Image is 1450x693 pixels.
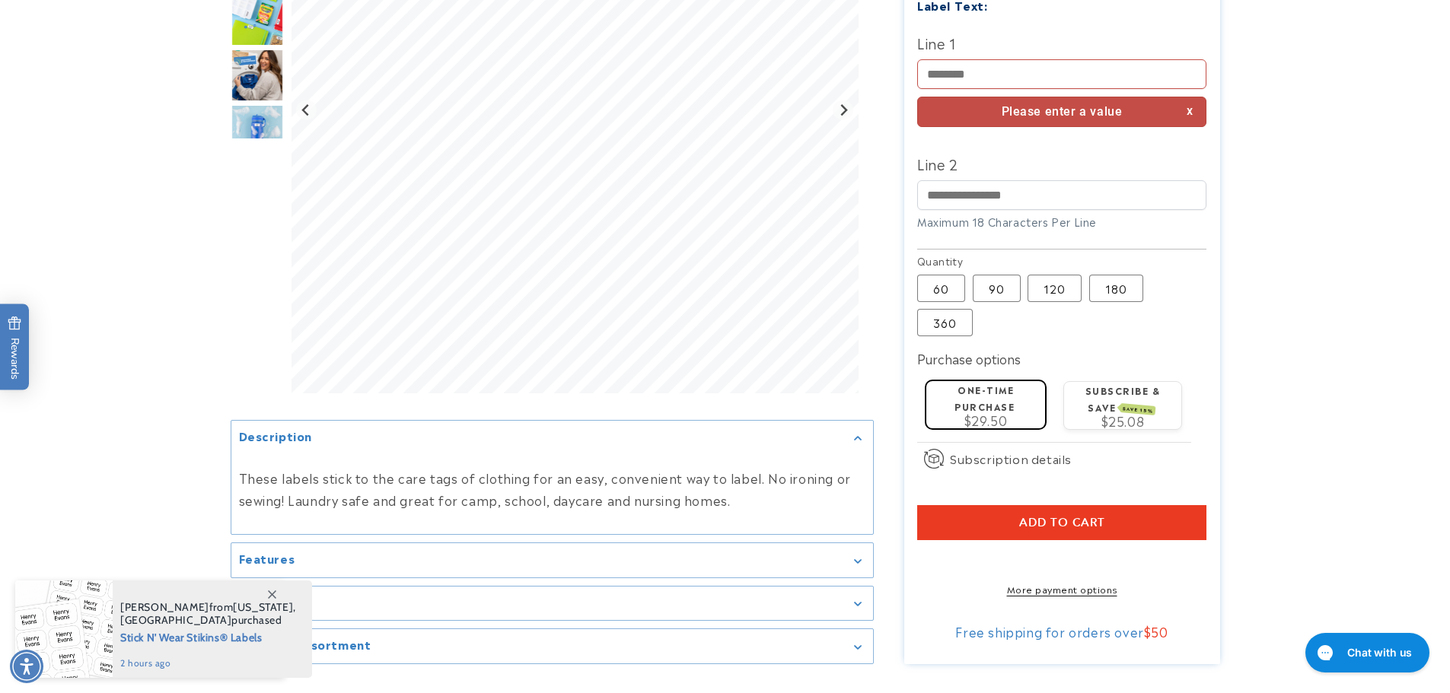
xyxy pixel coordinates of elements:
[917,505,1206,540] button: Add to cart
[231,49,284,103] img: stick and wear labels, washable and waterproof
[917,30,1206,55] label: Line 1
[1085,383,1161,413] label: Subscribe & save
[917,214,1206,230] div: Maximum 18 Characters Per Line
[120,613,231,627] span: [GEOGRAPHIC_DATA]
[1298,628,1435,678] iframe: Gorgias live chat messenger
[1089,275,1143,302] label: 180
[231,587,873,621] summary: Details
[1019,516,1105,529] span: Add to cart
[950,450,1072,468] span: Subscription details
[1144,622,1152,641] span: $
[239,552,295,567] h2: Features
[833,100,853,121] button: Next slide
[239,429,313,444] h2: Description
[917,349,1021,367] label: Purchase options
[954,383,1015,412] label: One-time purchase
[1028,275,1082,302] label: 120
[1101,412,1145,430] span: $25.08
[917,309,973,336] label: 360
[120,627,296,646] span: Stick N' Wear Stikins® Labels
[120,656,296,670] span: 2 hours ago
[917,582,1206,596] a: More payment options
[964,411,1008,429] span: $29.50
[239,467,865,511] p: These labels stick to the care tags of clothing for an easy, convenient way to label. No ironing ...
[917,624,1206,639] div: Free shipping for orders over
[917,151,1206,176] label: Line 2
[120,601,296,627] span: from , purchased
[231,630,873,664] summary: Inclusive assortment
[917,97,1206,128] div: Please enter a value
[1151,622,1168,641] span: 50
[10,650,43,683] div: Accessibility Menu
[1120,403,1156,415] span: SAVE 15%
[917,275,965,302] label: 60
[231,105,284,158] div: Go to slide 7
[231,105,284,158] img: stick and wear labels that wont peel or fade
[973,275,1021,302] label: 90
[8,316,22,379] span: Rewards
[233,600,293,614] span: [US_STATE]
[917,253,964,269] legend: Quantity
[231,544,873,578] summary: Features
[231,421,873,456] summary: Description
[231,49,284,103] div: Go to slide 6
[12,571,193,617] iframe: Sign Up via Text for Offers
[296,100,317,121] button: Previous slide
